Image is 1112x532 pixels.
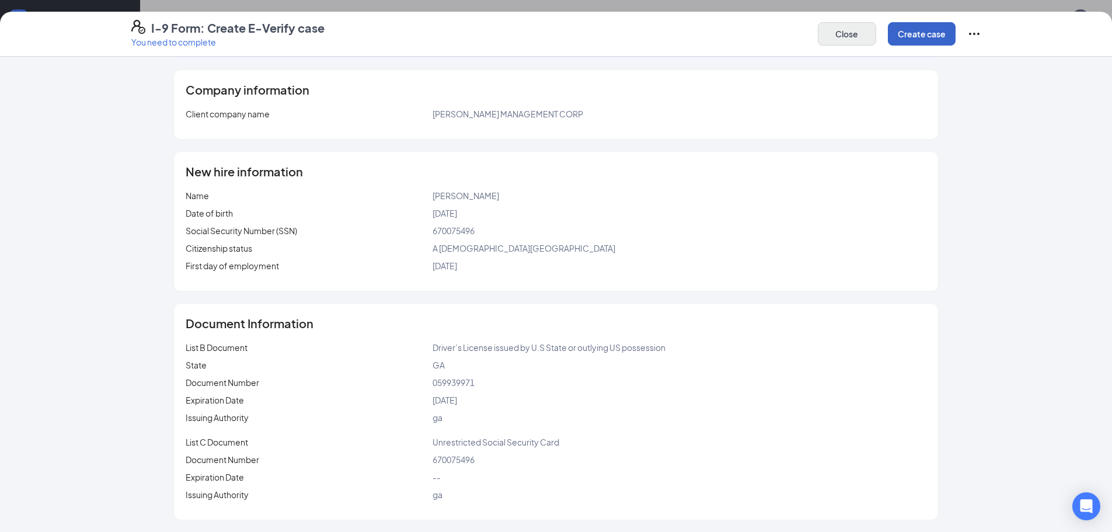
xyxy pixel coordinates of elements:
span: 059939971 [433,377,475,388]
span: Driver’s License issued by U.S State or outlying US possession [433,342,665,353]
span: 670075496 [433,225,475,236]
span: Document Number [186,454,259,465]
span: First day of employment [186,260,279,271]
span: Document Number [186,377,259,388]
span: List C Document [186,437,248,447]
span: New hire information [186,166,303,178]
span: Name [186,190,209,201]
h4: I-9 Form: Create E-Verify case [151,20,325,36]
span: [PERSON_NAME] [433,190,499,201]
span: ga [433,489,442,500]
span: Social Security Number (SSN) [186,225,297,236]
span: Client company name [186,109,270,119]
p: You need to complete [131,36,325,48]
span: [DATE] [433,208,457,218]
button: Create case [888,22,956,46]
span: Issuing Authority [186,412,249,423]
button: Close [818,22,876,46]
span: 670075496 [433,454,475,465]
span: Document Information [186,318,313,329]
span: [DATE] [433,395,457,405]
svg: FormI9EVerifyIcon [131,20,145,34]
span: Date of birth [186,208,233,218]
span: [PERSON_NAME] MANAGEMENT CORP [433,109,583,119]
span: ga [433,412,442,423]
span: GA [433,360,445,370]
span: -- [433,472,441,482]
span: Issuing Authority [186,489,249,500]
span: Expiration Date [186,472,244,482]
span: Citizenship status [186,243,252,253]
span: A [DEMOGRAPHIC_DATA][GEOGRAPHIC_DATA] [433,243,615,253]
span: State [186,360,207,370]
span: Expiration Date [186,395,244,405]
div: Open Intercom Messenger [1072,492,1100,520]
span: [DATE] [433,260,457,271]
span: Unrestricted Social Security Card [433,437,559,447]
span: Company information [186,84,309,96]
svg: Ellipses [967,27,981,41]
span: List B Document [186,342,248,353]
